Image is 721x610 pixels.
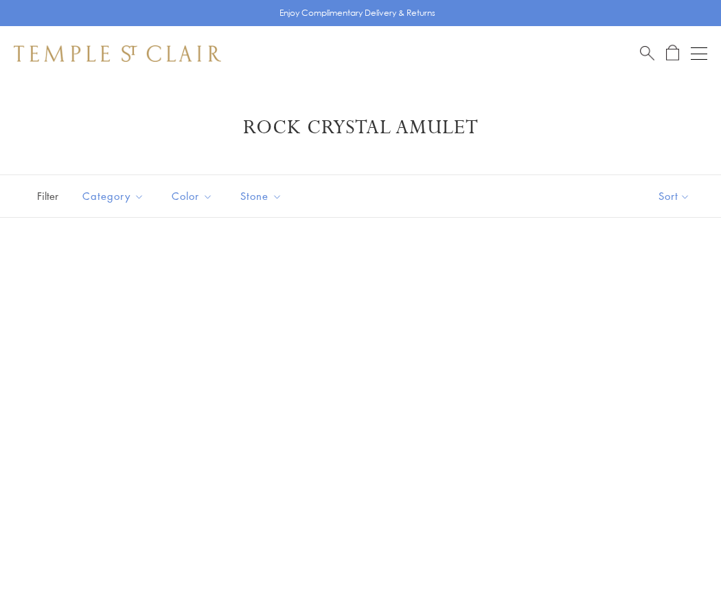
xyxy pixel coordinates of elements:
[76,188,154,205] span: Category
[691,45,707,62] button: Open navigation
[165,188,223,205] span: Color
[14,45,221,62] img: Temple St. Clair
[640,45,654,62] a: Search
[233,188,293,205] span: Stone
[34,115,687,140] h1: Rock Crystal Amulet
[230,181,293,212] button: Stone
[279,6,435,20] p: Enjoy Complimentary Delivery & Returns
[628,175,721,217] button: Show sort by
[161,181,223,212] button: Color
[666,45,679,62] a: Open Shopping Bag
[72,181,154,212] button: Category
